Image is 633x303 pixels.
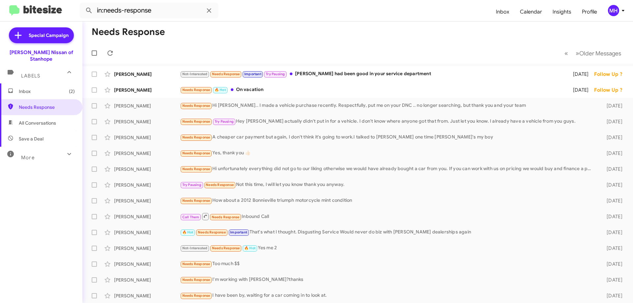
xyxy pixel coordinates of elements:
[114,197,180,204] div: [PERSON_NAME]
[114,245,180,252] div: [PERSON_NAME]
[114,87,180,93] div: [PERSON_NAME]
[198,230,226,234] span: Needs Response
[596,277,628,283] div: [DATE]
[180,86,564,94] div: On vacation
[182,119,210,124] span: Needs Response
[560,46,572,60] button: Previous
[114,166,180,172] div: [PERSON_NAME]
[180,70,564,78] div: [PERSON_NAME] had been good in your service department
[602,5,626,16] button: MH
[114,118,180,125] div: [PERSON_NAME]
[180,149,596,157] div: Yes, thank you 👍🏻
[182,198,210,203] span: Needs Response
[182,88,210,92] span: Needs Response
[114,229,180,236] div: [PERSON_NAME]
[180,292,596,299] div: I have been by, waiting for a car coming in to look at.
[182,151,210,155] span: Needs Response
[182,293,210,298] span: Needs Response
[114,103,180,109] div: [PERSON_NAME]
[212,246,240,250] span: Needs Response
[182,183,201,187] span: Try Pausing
[564,49,568,57] span: «
[596,166,628,172] div: [DATE]
[182,246,208,250] span: Not-Interested
[19,88,75,95] span: Inbox
[114,292,180,299] div: [PERSON_NAME]
[244,72,261,76] span: Important
[206,183,234,187] span: Needs Response
[114,261,180,267] div: [PERSON_NAME]
[182,215,199,219] span: Call Them
[19,104,75,110] span: Needs Response
[114,134,180,141] div: [PERSON_NAME]
[577,2,602,21] a: Profile
[114,213,180,220] div: [PERSON_NAME]
[561,46,625,60] nav: Page navigation example
[576,49,579,57] span: »
[9,27,74,43] a: Special Campaign
[596,118,628,125] div: [DATE]
[230,230,247,234] span: Important
[19,120,56,126] span: All Conversations
[608,5,619,16] div: MH
[180,134,596,141] div: A cheaper car payment but again, I don't think it's going to work.I talked to [PERSON_NAME] one t...
[564,71,594,77] div: [DATE]
[180,165,596,173] div: Hi unfortunately everything did not go to our liking otherwise we would have already bought a car...
[180,276,596,284] div: I'm working with [PERSON_NAME]?thanks
[596,103,628,109] div: [DATE]
[182,104,210,108] span: Needs Response
[596,182,628,188] div: [DATE]
[594,87,628,93] div: Follow Up ?
[572,46,625,60] button: Next
[215,88,226,92] span: 🔥 Hot
[114,150,180,157] div: [PERSON_NAME]
[547,2,577,21] a: Insights
[594,71,628,77] div: Follow Up ?
[19,136,44,142] span: Save a Deal
[180,102,596,109] div: Hi [PERSON_NAME].. I made a vehicle purchase recently. Respectfully, put me on your DNC .. no lon...
[180,212,596,221] div: Inbound Call
[212,215,240,219] span: Needs Response
[266,72,285,76] span: Try Pausing
[180,118,596,125] div: Hey [PERSON_NAME] actually didn't put in for a vehicle. I don't know where anyone got that from. ...
[92,27,165,37] h1: Needs Response
[182,230,194,234] span: 🔥 Hot
[80,3,218,18] input: Search
[579,50,621,57] span: Older Messages
[114,71,180,77] div: [PERSON_NAME]
[114,277,180,283] div: [PERSON_NAME]
[69,88,75,95] span: (2)
[596,213,628,220] div: [DATE]
[212,72,240,76] span: Needs Response
[596,292,628,299] div: [DATE]
[596,134,628,141] div: [DATE]
[182,262,210,266] span: Needs Response
[180,260,596,268] div: Too much $$
[596,245,628,252] div: [DATE]
[180,197,596,204] div: How about a 2012 Bonnieville triumph motorcycle mint condition
[564,87,594,93] div: [DATE]
[180,244,596,252] div: Yes me 2
[182,278,210,282] span: Needs Response
[21,155,35,161] span: More
[180,228,596,236] div: That's what I thought. Disgusting Service Would never do biz with [PERSON_NAME] dealerships again
[596,229,628,236] div: [DATE]
[182,72,208,76] span: Not-Interested
[596,261,628,267] div: [DATE]
[182,135,210,139] span: Needs Response
[29,32,69,39] span: Special Campaign
[182,167,210,171] span: Needs Response
[244,246,256,250] span: 🔥 Hot
[515,2,547,21] a: Calendar
[491,2,515,21] a: Inbox
[215,119,234,124] span: Try Pausing
[180,181,596,189] div: Not this time, l will let you know thank you anyway.
[21,73,40,79] span: Labels
[114,182,180,188] div: [PERSON_NAME]
[596,150,628,157] div: [DATE]
[596,197,628,204] div: [DATE]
